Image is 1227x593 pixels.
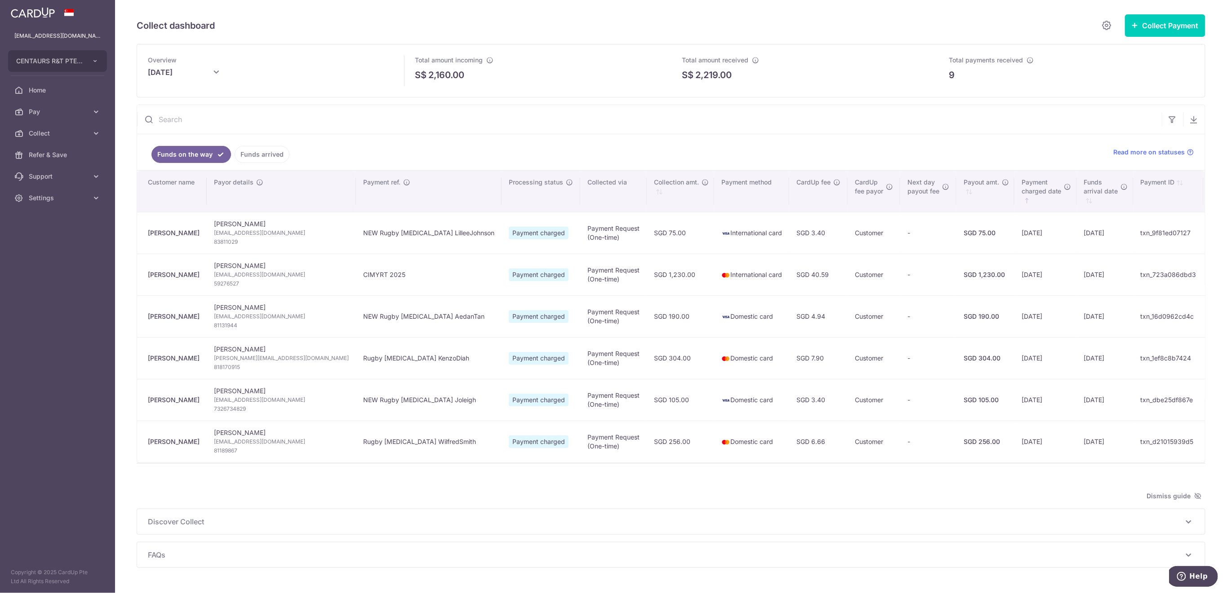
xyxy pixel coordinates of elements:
iframe: Opens a widget where you can find more information [1169,566,1218,589]
th: Customer name [137,171,207,212]
span: 81189867 [214,446,349,455]
td: [DATE] [1014,379,1077,421]
td: Payment Request (One-time) [580,254,647,295]
td: SGD 190.00 [647,295,714,337]
a: Funds on the way [151,146,231,163]
span: Help [20,6,39,14]
p: FAQs [148,549,1194,560]
th: Paymentcharged date : activate to sort column ascending [1014,171,1077,212]
span: Total payments received [949,56,1023,64]
td: International card [714,212,789,254]
td: - [900,337,956,379]
p: 9 [949,68,955,82]
img: CardUp [11,7,55,18]
th: CardUpfee payor [848,171,900,212]
span: S$ [682,68,694,82]
td: SGD 7.90 [789,337,848,379]
td: txn_723a086dbd3 [1134,254,1204,295]
span: Payment charged date [1022,178,1062,196]
span: Payment charged [509,268,569,281]
span: Payment ref. [363,178,400,187]
td: Domestic card [714,379,789,421]
td: [DATE] [1014,212,1077,254]
td: [PERSON_NAME] [207,254,356,295]
td: Customer [848,379,900,421]
div: SGD 190.00 [964,312,1007,321]
div: [PERSON_NAME] [148,395,200,404]
img: visa-sm-192604c4577d2d35970c8ed26b86981c2741ebd56154ab54ad91a526f0f24972.png [721,396,730,405]
span: Home [29,86,88,95]
td: Customer [848,337,900,379]
td: [PERSON_NAME] [207,379,356,421]
span: S$ [415,68,427,82]
td: Customer [848,421,900,462]
td: [DATE] [1077,421,1134,462]
td: SGD 75.00 [647,212,714,254]
td: - [900,212,956,254]
td: SGD 3.40 [789,379,848,421]
div: [PERSON_NAME] [148,228,200,237]
span: [EMAIL_ADDRESS][DOMAIN_NAME] [214,228,349,237]
a: Read more on statuses [1114,148,1194,157]
td: NEW Rugby [MEDICAL_DATA] LilleeJohnson [356,212,502,254]
td: SGD 40.59 [789,254,848,295]
td: [PERSON_NAME] [207,212,356,254]
td: NEW Rugby [MEDICAL_DATA] Joleigh [356,379,502,421]
th: Payor details [207,171,356,212]
td: [DATE] [1077,379,1134,421]
span: FAQs [148,549,1183,560]
td: Rugby [MEDICAL_DATA] WilfredSmith [356,421,502,462]
span: CardUp fee [796,178,831,187]
td: Customer [848,295,900,337]
th: Processing status [502,171,580,212]
span: [EMAIL_ADDRESS][DOMAIN_NAME] [214,312,349,321]
span: Next day payout fee [907,178,939,196]
td: [DATE] [1014,337,1077,379]
span: [EMAIL_ADDRESS][DOMAIN_NAME] [214,395,349,404]
span: Collect [29,129,88,138]
th: CardUp fee [789,171,848,212]
td: SGD 256.00 [647,421,714,462]
td: Payment Request (One-time) [580,295,647,337]
div: [PERSON_NAME] [148,270,200,279]
td: CIMYRT 2025 [356,254,502,295]
th: Fundsarrival date : activate to sort column ascending [1077,171,1134,212]
span: Processing status [509,178,563,187]
td: [DATE] [1077,254,1134,295]
td: Domestic card [714,337,789,379]
input: Search [137,105,1162,134]
span: Refer & Save [29,150,88,159]
td: SGD 3.40 [789,212,848,254]
img: mastercard-sm-87a3fd1e0bddd137fecb07648320f44c262e2538e7db6024463105ddbc961eb2.png [721,438,730,447]
div: SGD 304.00 [964,354,1007,363]
img: mastercard-sm-87a3fd1e0bddd137fecb07648320f44c262e2538e7db6024463105ddbc961eb2.png [721,354,730,363]
td: SGD 4.94 [789,295,848,337]
td: [PERSON_NAME] [207,421,356,462]
td: Customer [848,212,900,254]
img: visa-sm-192604c4577d2d35970c8ed26b86981c2741ebd56154ab54ad91a526f0f24972.png [721,229,730,238]
td: [DATE] [1014,295,1077,337]
span: Total amount incoming [415,56,483,64]
td: NEW Rugby [MEDICAL_DATA] AedanTan [356,295,502,337]
span: CENTAURS R&T PTE. LTD. [16,57,83,66]
p: Discover Collect [148,516,1194,527]
td: - [900,254,956,295]
td: txn_9f81ed07127 [1134,212,1204,254]
span: Overview [148,56,177,64]
span: Payor details [214,178,253,187]
th: Payment method [714,171,789,212]
th: Payout amt. : activate to sort column ascending [956,171,1014,212]
td: [DATE] [1014,421,1077,462]
span: Payment charged [509,435,569,448]
td: Payment Request (One-time) [580,337,647,379]
span: 7326734829 [214,404,349,413]
td: - [900,295,956,337]
td: Payment Request (One-time) [580,379,647,421]
span: Payment charged [509,352,569,365]
td: [DATE] [1077,337,1134,379]
span: 818170915 [214,363,349,372]
div: SGD 105.00 [964,395,1007,404]
span: Discover Collect [148,516,1183,527]
span: Pay [29,107,88,116]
